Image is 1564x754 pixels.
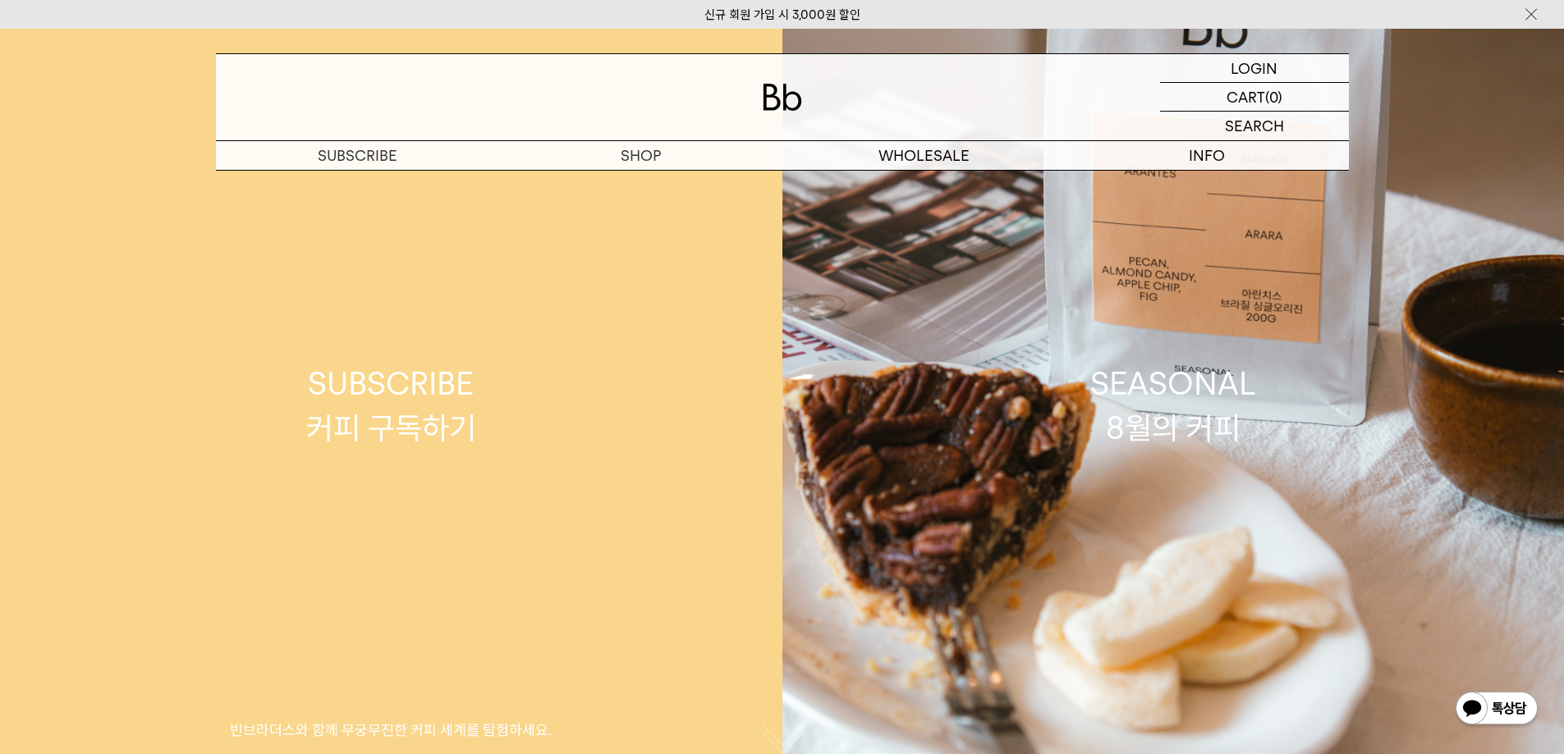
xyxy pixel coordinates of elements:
[1227,83,1265,111] p: CART
[1225,112,1284,140] p: SEARCH
[763,84,802,111] img: 로고
[1231,54,1277,82] p: LOGIN
[782,141,1066,170] p: WHOLESALE
[216,141,499,170] a: SUBSCRIBE
[1066,141,1349,170] p: INFO
[499,141,782,170] a: SHOP
[306,362,476,449] div: SUBSCRIBE 커피 구독하기
[704,7,860,22] a: 신규 회원 가입 시 3,000원 할인
[1160,83,1349,112] a: CART (0)
[1160,54,1349,83] a: LOGIN
[1265,83,1282,111] p: (0)
[1090,362,1256,449] div: SEASONAL 8월의 커피
[1454,690,1539,729] img: 카카오톡 채널 1:1 채팅 버튼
